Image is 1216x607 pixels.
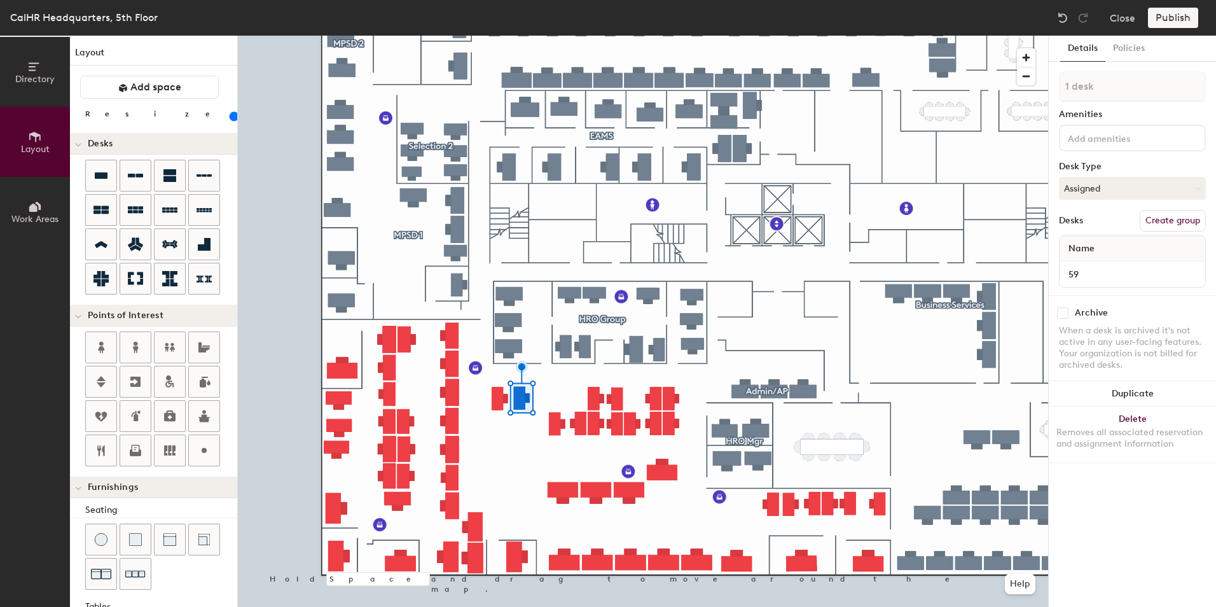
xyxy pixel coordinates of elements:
button: Create group [1140,210,1206,232]
button: Close [1110,8,1135,28]
button: Policies [1105,36,1152,62]
img: Stool [95,533,107,546]
span: Name [1062,237,1101,260]
button: Couch (x2) [85,558,117,590]
div: Desk Type [1059,162,1206,172]
img: Couch (corner) [198,533,211,546]
button: Details [1060,36,1105,62]
input: Unnamed desk [1062,265,1203,283]
button: Add space [80,76,219,99]
div: Amenities [1059,109,1206,120]
button: Help [1005,574,1035,594]
span: Add space [130,81,181,94]
div: Desks [1059,216,1083,226]
div: Seating [85,503,237,517]
button: Assigned [1059,177,1206,200]
span: Work Areas [11,214,59,225]
div: Removes all associated reservation and assignment information [1056,427,1208,450]
button: Duplicate [1049,381,1216,407]
span: Directory [15,74,55,85]
span: Desks [88,139,113,149]
img: Couch (x2) [91,564,111,584]
div: When a desk is archived it's not active in any user-facing features. Your organization is not bil... [1059,325,1206,371]
button: Couch (corner) [188,524,220,555]
span: Furnishings [88,482,138,492]
img: Couch (x3) [125,564,146,584]
button: Couch (middle) [154,524,186,555]
button: Cushion [120,524,151,555]
div: CalHR Headquarters, 5th Floor [10,10,158,25]
span: Layout [21,144,50,155]
button: Stool [85,524,117,555]
input: Add amenities [1065,130,1180,145]
h1: Layout [70,46,237,66]
img: Redo [1077,11,1089,24]
button: Couch (x3) [120,558,151,590]
div: Archive [1075,308,1108,318]
span: Points of Interest [88,310,163,321]
img: Cushion [129,533,142,546]
div: Resize [85,109,226,119]
button: DeleteRemoves all associated reservation and assignment information [1049,407,1216,463]
img: Undo [1056,11,1069,24]
img: Couch (middle) [163,533,176,546]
